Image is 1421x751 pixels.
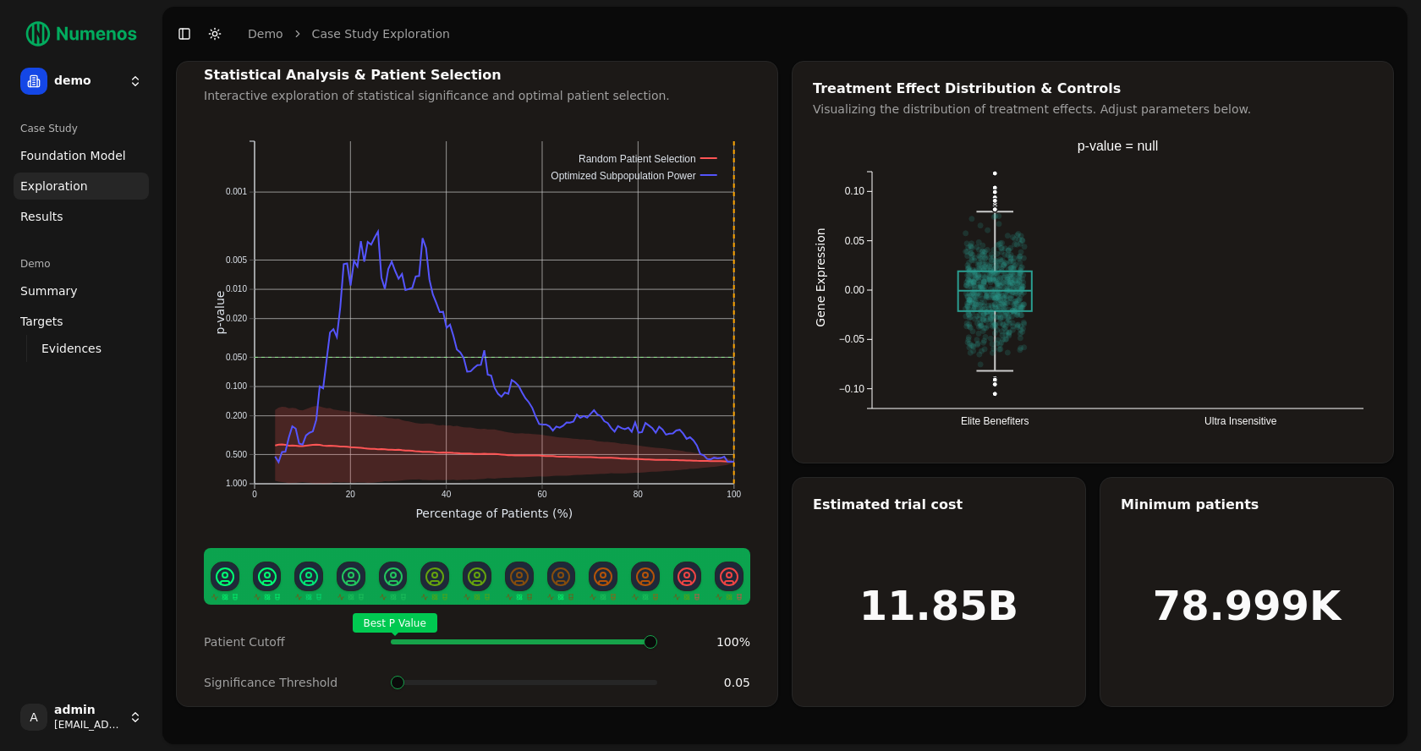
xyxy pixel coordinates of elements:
text: Percentage of Patients (%) [416,507,573,520]
button: demo [14,61,149,101]
text: 0 [252,490,257,499]
a: Evidences [35,337,129,360]
a: Targets [14,308,149,335]
a: Case Study Exploration [312,25,450,42]
span: Summary [20,282,78,299]
span: Results [20,208,63,225]
div: Treatment Effect Distribution & Controls [813,82,1373,96]
text: 80 [634,490,644,499]
div: Patient Cutoff [204,633,377,650]
a: Exploration [14,173,149,200]
a: demo [248,25,283,42]
text: 100 [727,490,742,499]
text: 0.500 [226,450,247,459]
div: 100 % [671,633,750,650]
div: Statistical Analysis & Patient Selection [204,69,750,82]
text: Ultra Insensitive [1204,415,1277,427]
text: Elite Benefiters [961,415,1029,427]
nav: breadcrumb [248,25,450,42]
text: Random Patient Selection [579,153,696,165]
span: Foundation Model [20,147,126,164]
span: demo [54,74,122,89]
text: 0.001 [226,187,247,196]
text: 0.05 [845,235,865,247]
text: p-value [213,291,227,335]
text: −0.10 [839,383,865,395]
div: Case Study [14,115,149,142]
span: A [20,704,47,731]
a: Summary [14,277,149,304]
button: Toggle Dark Mode [203,22,227,46]
h1: 78.999K [1153,585,1341,626]
text: Optimized Subpopulation Power [551,170,696,182]
div: 0.05 [671,674,750,691]
button: Toggle Sidebar [173,22,196,46]
span: Evidences [41,340,101,357]
text: p-value = null [1078,139,1159,153]
span: [EMAIL_ADDRESS] [54,718,122,732]
div: Interactive exploration of statistical significance and optimal patient selection. [204,87,750,104]
div: Demo [14,250,149,277]
text: −0.05 [839,333,865,345]
text: 0.10 [845,185,865,197]
img: Numenos [14,14,149,54]
h1: 11.85B [859,585,1018,626]
div: Visualizing the distribution of treatment effects. Adjust parameters below. [813,101,1373,118]
button: Aadmin[EMAIL_ADDRESS] [14,697,149,737]
text: 0.005 [226,255,247,265]
text: 0.010 [226,284,247,293]
text: 0.100 [226,381,247,391]
span: admin [54,703,122,718]
text: Gene Expression [814,227,827,326]
a: Results [14,203,149,230]
text: 60 [538,490,548,499]
text: 20 [346,490,356,499]
span: Best P Value [353,613,437,633]
span: Targets [20,313,63,330]
text: 0.050 [226,353,247,362]
div: Significance Threshold [204,674,377,691]
text: 40 [442,490,452,499]
span: Exploration [20,178,88,195]
a: Foundation Model [14,142,149,169]
text: 0.00 [845,284,865,296]
text: 0.020 [226,314,247,323]
text: 0.200 [226,411,247,420]
text: 1.000 [226,479,247,488]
